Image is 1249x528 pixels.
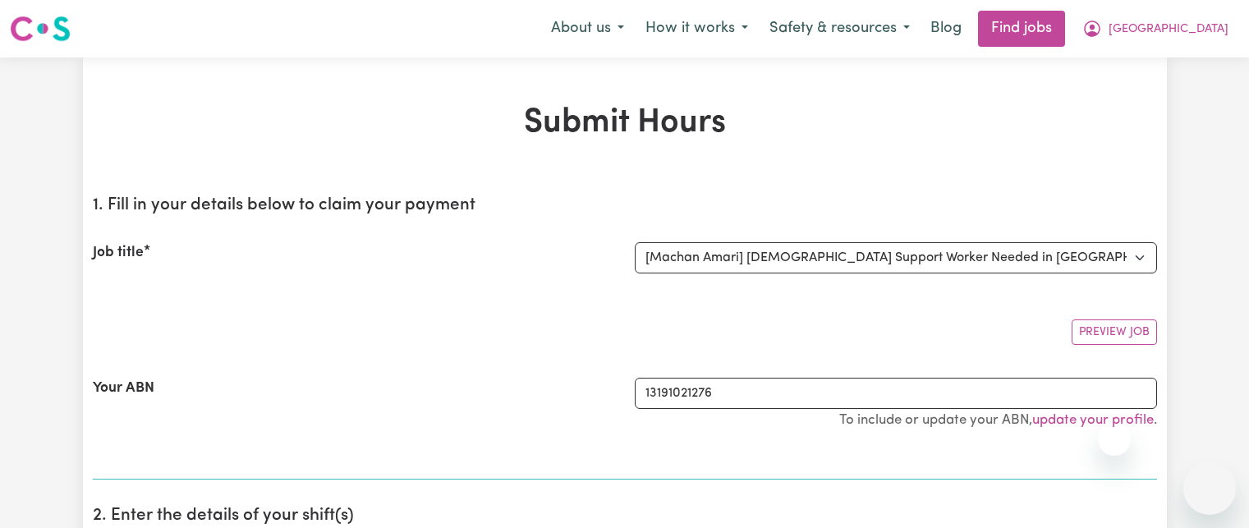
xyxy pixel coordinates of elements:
[1032,413,1154,427] a: update your profile
[93,242,144,264] label: Job title
[1183,462,1236,515] iframe: Button to launch messaging window
[93,195,1157,216] h2: 1. Fill in your details below to claim your payment
[921,11,971,47] a: Blog
[1072,319,1157,345] button: Preview Job
[93,506,1157,526] h2: 2. Enter the details of your shift(s)
[1098,423,1131,456] iframe: Close message
[978,11,1065,47] a: Find jobs
[839,413,1157,427] small: To include or update your ABN, .
[10,10,71,48] a: Careseekers logo
[1109,21,1228,39] span: [GEOGRAPHIC_DATA]
[635,11,759,46] button: How it works
[93,378,154,399] label: Your ABN
[10,14,71,44] img: Careseekers logo
[93,103,1157,143] h1: Submit Hours
[1072,11,1239,46] button: My Account
[759,11,921,46] button: Safety & resources
[540,11,635,46] button: About us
